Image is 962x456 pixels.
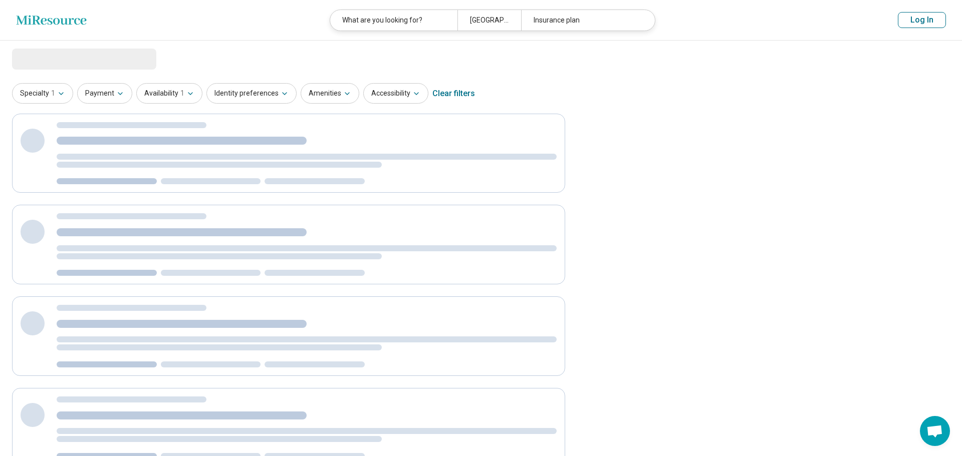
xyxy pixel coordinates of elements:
button: Specialty1 [12,83,73,104]
button: Amenities [301,83,359,104]
div: Insurance plan [521,10,648,31]
a: Open chat [920,416,950,446]
div: What are you looking for? [330,10,457,31]
div: Clear filters [432,82,475,106]
div: [GEOGRAPHIC_DATA], [GEOGRAPHIC_DATA] [457,10,521,31]
span: Loading... [12,49,96,69]
span: 1 [51,88,55,99]
button: Accessibility [363,83,428,104]
button: Payment [77,83,132,104]
button: Identity preferences [206,83,297,104]
button: Availability1 [136,83,202,104]
span: 1 [180,88,184,99]
button: Log In [898,12,946,28]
